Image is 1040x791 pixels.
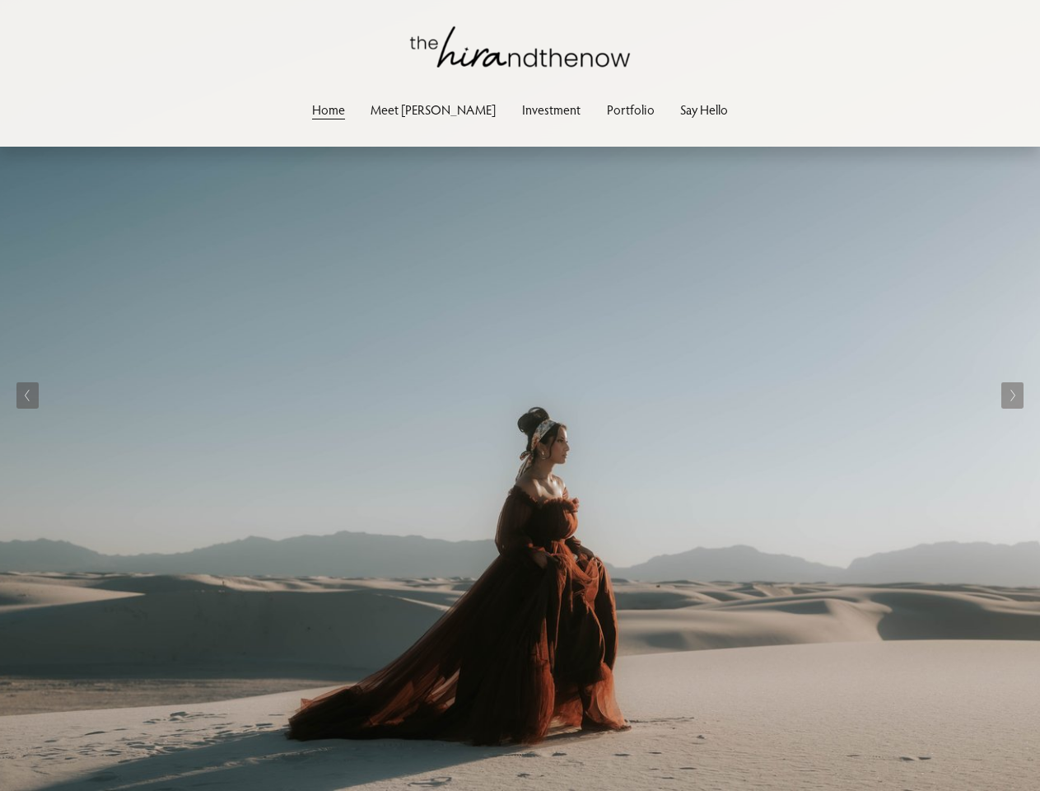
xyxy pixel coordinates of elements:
[680,98,728,120] a: Say Hello
[410,26,631,68] img: thehirandthenow
[1001,382,1024,409] button: Next Slide
[371,98,496,120] a: Meet [PERSON_NAME]
[607,98,655,120] a: Portfolio
[16,382,39,409] button: Previous Slide
[312,98,345,120] a: Home
[522,98,581,120] a: Investment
